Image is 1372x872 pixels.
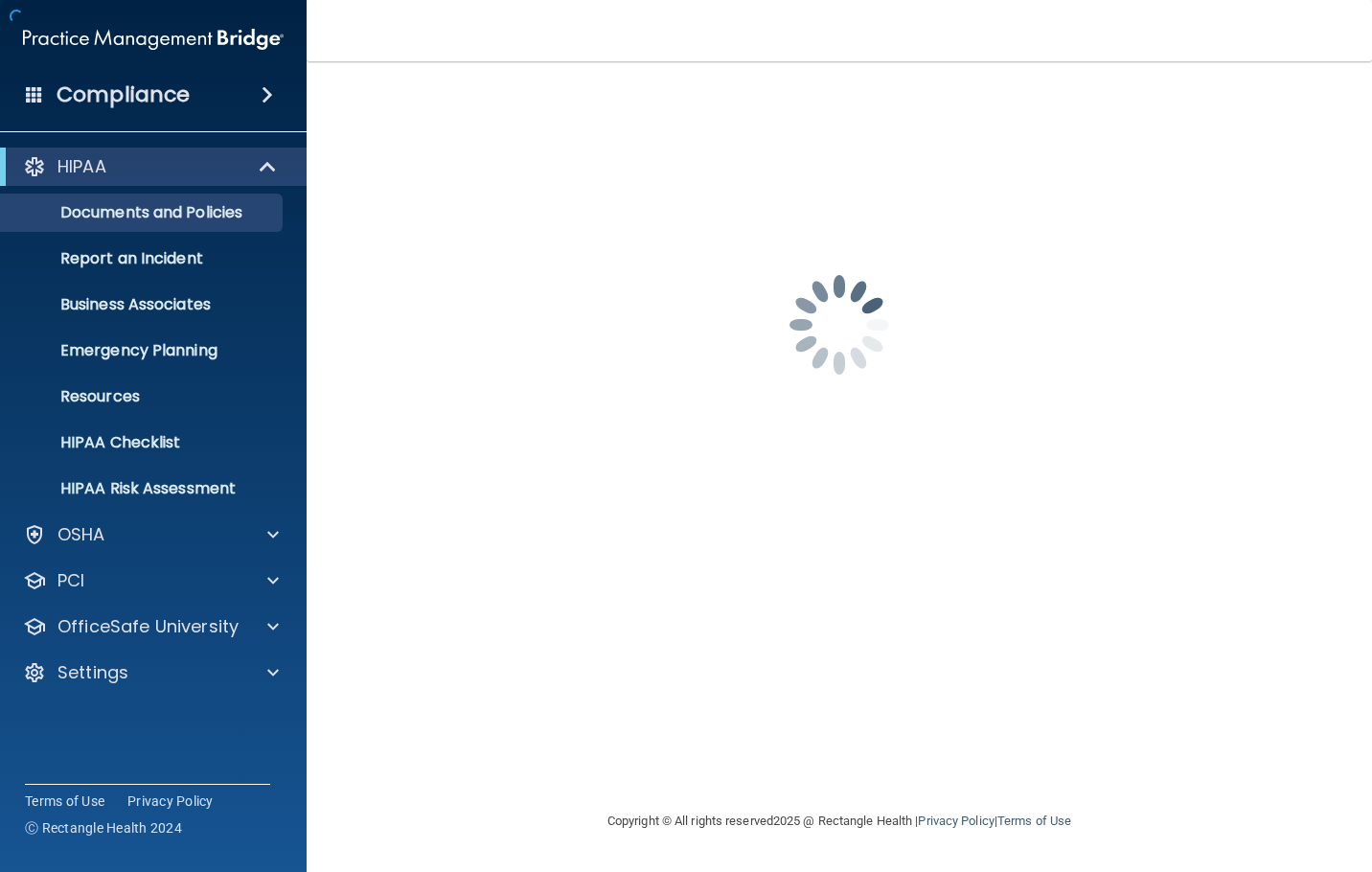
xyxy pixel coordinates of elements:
[23,20,284,58] img: PMB logo
[25,818,182,838] span: Ⓒ Rectangle Health 2024
[57,523,105,546] p: OSHA
[127,792,214,811] a: Privacy Policy
[490,791,1189,852] div: Copyright © All rights reserved 2025 @ Rectangle Health | |
[23,661,279,684] a: Settings
[23,569,279,592] a: PCI
[743,229,935,421] img: spinner.e123f6fc.gif
[12,295,274,314] p: Business Associates
[918,814,994,828] a: Privacy Policy
[12,387,274,406] p: Resources
[57,81,190,108] h4: Compliance
[57,661,128,684] p: Settings
[12,341,274,360] p: Emergency Planning
[12,433,274,452] p: HIPAA Checklist
[12,203,274,222] p: Documents and Policies
[23,615,279,638] a: OfficeSafe University
[57,155,106,178] p: HIPAA
[12,249,274,268] p: Report an Incident
[997,814,1071,828] a: Terms of Use
[12,479,274,498] p: HIPAA Risk Assessment
[23,523,279,546] a: OSHA
[57,569,84,592] p: PCI
[23,155,278,178] a: HIPAA
[25,792,104,811] a: Terms of Use
[57,615,239,638] p: OfficeSafe University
